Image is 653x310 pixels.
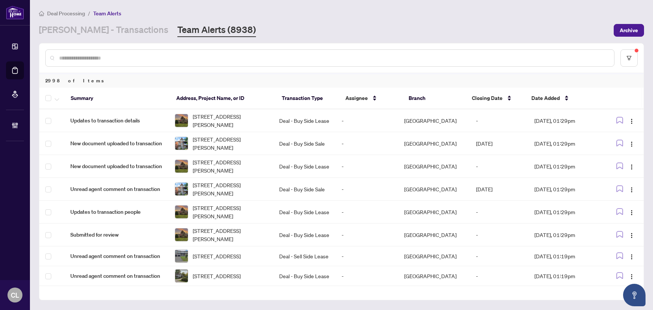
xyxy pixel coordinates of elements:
[629,274,635,280] img: Logo
[6,6,24,19] img: logo
[336,266,398,286] td: -
[336,109,398,132] td: -
[614,24,644,37] button: Archive
[470,109,528,132] td: -
[470,246,528,266] td: -
[398,224,470,246] td: [GEOGRAPHIC_DATA]
[70,252,163,260] span: Unread agent comment on transaction
[626,137,638,149] button: Logo
[39,73,644,88] div: 2998 of Items
[528,109,604,132] td: [DATE], 01:29pm
[629,254,635,260] img: Logo
[528,224,604,246] td: [DATE], 01:29pm
[175,270,188,282] img: thumbnail-img
[626,183,638,195] button: Logo
[620,24,638,36] span: Archive
[70,139,163,148] span: New document uploaded to transaction
[626,115,638,127] button: Logo
[629,187,635,193] img: Logo
[273,132,336,155] td: Deal - Buy Side Sale
[11,290,19,300] span: CL
[470,266,528,286] td: -
[193,181,267,197] span: [STREET_ADDRESS][PERSON_NAME]
[193,135,267,152] span: [STREET_ADDRESS][PERSON_NAME]
[70,116,163,125] span: Updates to transaction details
[403,88,466,109] th: Branch
[65,88,170,109] th: Summary
[528,246,604,266] td: [DATE], 01:19pm
[336,224,398,246] td: -
[175,137,188,150] img: thumbnail-img
[170,88,276,109] th: Address, Project Name, or ID
[339,88,403,109] th: Assignee
[177,24,256,37] a: Team Alerts (8938)
[470,224,528,246] td: -
[345,94,368,102] span: Assignee
[39,11,44,16] span: home
[470,201,528,224] td: -
[70,185,163,193] span: Unread agent comment on transaction
[626,206,638,218] button: Logo
[70,208,163,216] span: Updates to transaction people
[273,266,336,286] td: Deal - Buy Side Lease
[626,160,638,172] button: Logo
[470,155,528,178] td: -
[620,49,638,67] button: filter
[273,178,336,201] td: Deal - Buy Side Sale
[336,132,398,155] td: -
[193,272,241,280] span: [STREET_ADDRESS]
[398,132,470,155] td: [GEOGRAPHIC_DATA]
[528,201,604,224] td: [DATE], 01:29pm
[175,206,188,218] img: thumbnail-img
[70,272,163,280] span: Unread agent comment on transaction
[623,284,646,306] button: Open asap
[273,109,336,132] td: Deal - Buy Side Lease
[528,178,604,201] td: [DATE], 01:29pm
[626,55,632,61] span: filter
[398,109,470,132] td: [GEOGRAPHIC_DATA]
[398,266,470,286] td: [GEOGRAPHIC_DATA]
[93,10,121,17] span: Team Alerts
[398,155,470,178] td: [GEOGRAPHIC_DATA]
[336,178,398,201] td: -
[47,10,85,17] span: Deal Processing
[175,183,188,195] img: thumbnail-img
[528,132,604,155] td: [DATE], 01:29pm
[273,224,336,246] td: Deal - Buy Side Lease
[531,94,560,102] span: Date Added
[276,88,339,109] th: Transaction Type
[629,232,635,238] img: Logo
[273,155,336,178] td: Deal - Buy Side Lease
[336,155,398,178] td: -
[175,114,188,127] img: thumbnail-img
[70,162,163,170] span: New document uploaded to transaction
[88,9,90,18] li: /
[175,228,188,241] img: thumbnail-img
[528,155,604,178] td: [DATE], 01:29pm
[273,246,336,266] td: Deal - Sell Side Lease
[193,158,267,174] span: [STREET_ADDRESS][PERSON_NAME]
[175,160,188,173] img: thumbnail-img
[336,201,398,224] td: -
[626,229,638,241] button: Logo
[528,266,604,286] td: [DATE], 01:19pm
[175,250,188,262] img: thumbnail-img
[193,252,241,260] span: [STREET_ADDRESS]
[626,270,638,282] button: Logo
[193,227,267,243] span: [STREET_ADDRESS][PERSON_NAME]
[525,88,601,109] th: Date Added
[470,178,528,201] td: [DATE]
[39,24,168,37] a: [PERSON_NAME] - Transactions
[466,88,525,109] th: Closing Date
[629,118,635,124] img: Logo
[398,201,470,224] td: [GEOGRAPHIC_DATA]
[193,204,267,220] span: [STREET_ADDRESS][PERSON_NAME]
[398,246,470,266] td: [GEOGRAPHIC_DATA]
[398,178,470,201] td: [GEOGRAPHIC_DATA]
[70,231,163,239] span: Submitted for review
[472,94,503,102] span: Closing Date
[629,210,635,216] img: Logo
[470,132,528,155] td: [DATE]
[626,250,638,262] button: Logo
[629,164,635,170] img: Logo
